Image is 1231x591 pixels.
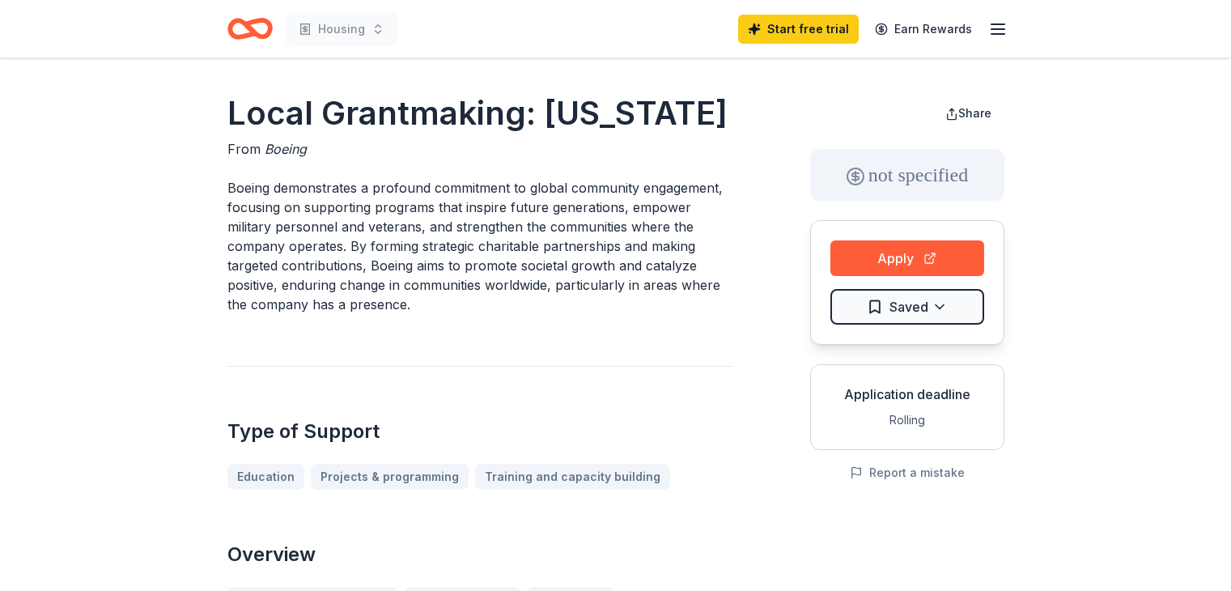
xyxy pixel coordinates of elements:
[824,385,991,404] div: Application deadline
[286,13,397,45] button: Housing
[227,91,732,136] h1: Local Grantmaking: [US_STATE]
[227,178,732,314] p: Boeing demonstrates a profound commitment to global community engagement, focusing on supporting ...
[227,542,732,568] h2: Overview
[738,15,859,44] a: Start free trial
[824,410,991,430] div: Rolling
[227,139,732,159] div: From
[830,289,984,325] button: Saved
[265,141,307,157] span: Boeing
[227,464,304,490] a: Education
[810,149,1004,201] div: not specified
[889,296,928,317] span: Saved
[475,464,670,490] a: Training and capacity building
[318,19,365,39] span: Housing
[830,240,984,276] button: Apply
[932,97,1004,130] button: Share
[850,463,965,483] button: Report a mistake
[865,15,982,44] a: Earn Rewards
[958,106,991,120] span: Share
[227,10,273,48] a: Home
[311,464,469,490] a: Projects & programming
[227,419,732,444] h2: Type of Support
